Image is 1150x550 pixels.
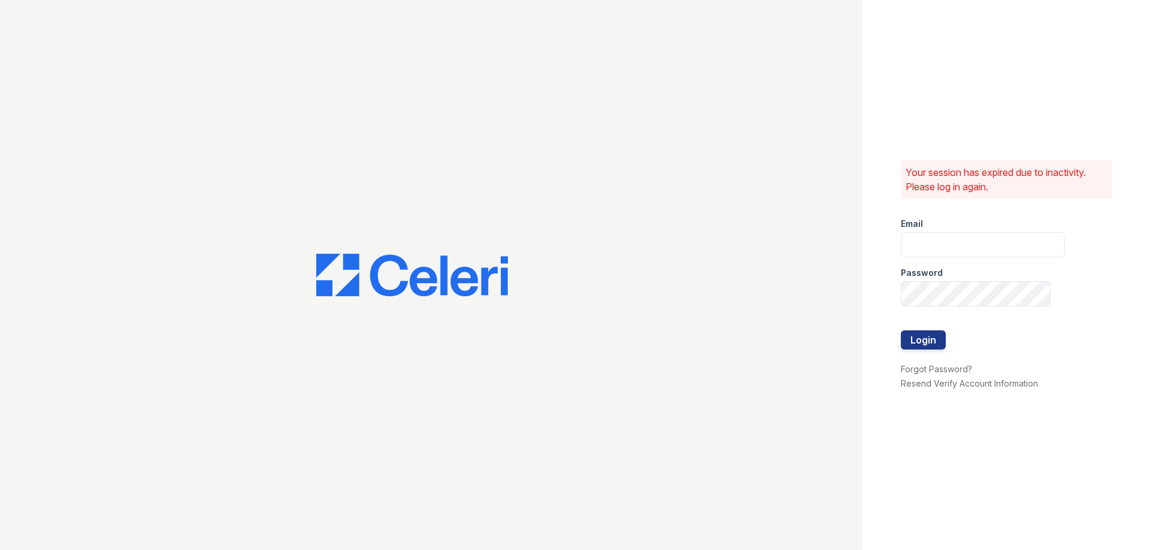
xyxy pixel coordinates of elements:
[901,267,943,279] label: Password
[906,165,1107,194] p: Your session has expired due to inactivity. Please log in again.
[901,364,972,374] a: Forgot Password?
[901,378,1038,388] a: Resend Verify Account Information
[901,218,923,230] label: Email
[316,254,508,297] img: CE_Logo_Blue-a8612792a0a2168367f1c8372b55b34899dd931a85d93a1a3d3e32e68fde9ad4.png
[901,330,946,350] button: Login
